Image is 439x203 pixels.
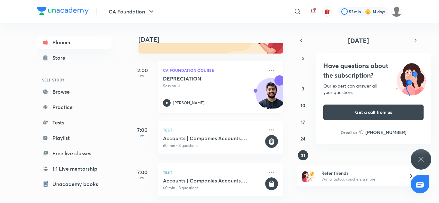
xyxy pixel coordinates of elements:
a: Free live classes [37,147,112,160]
button: [DATE] [306,36,411,45]
p: Test [163,126,264,134]
h5: Accounts | Companies Accounts, Partnership Accounts, Basics of Accounting [163,135,264,141]
a: [PHONE_NUMBER] [359,129,407,136]
img: Avatar [256,81,287,112]
h6: Refer friends [321,170,400,176]
abbr: August 3, 2025 [302,86,304,92]
div: Our expert can answer all your questions [323,83,424,96]
p: Test [163,168,264,176]
p: 60 min • 3 questions [163,143,264,148]
button: August 17, 2025 [298,117,308,127]
button: August 10, 2025 [298,100,308,110]
img: kashish kumari [391,6,402,17]
a: Store [37,51,112,64]
p: CA Foundation Course [163,66,264,74]
a: Practice [37,101,112,114]
img: ttu_illustration_new.svg [391,61,431,96]
h6: SELF STUDY [37,74,112,85]
abbr: August 10, 2025 [300,102,305,108]
img: Company Logo [37,7,89,15]
img: referral [302,169,315,182]
abbr: August 31, 2025 [301,152,305,158]
button: Get a call from us [323,105,424,120]
a: Unacademy books [37,178,112,190]
h4: [DATE] [139,36,290,43]
abbr: Sunday [302,55,304,61]
img: avatar [324,9,330,14]
button: avatar [322,6,332,17]
p: Win a laptop, vouchers & more [321,176,400,182]
button: August 24, 2025 [298,133,308,144]
h5: 2:00 [130,66,155,74]
span: [DATE] [348,36,369,45]
p: Session 14 [163,83,264,89]
p: PM [130,134,155,138]
img: streak [365,8,371,15]
button: CA Foundation [105,5,159,18]
p: PM [130,74,155,78]
a: Planner [37,36,112,49]
p: Or call us [341,130,357,135]
button: August 3, 2025 [298,83,308,94]
div: Store [52,54,69,62]
p: 60 min • 3 questions [163,185,264,191]
a: Playlist [37,131,112,144]
h6: [PHONE_NUMBER] [365,129,407,136]
h5: Accounts | Companies Accounts, Partnership Accounts, Basics of Accounting [163,177,264,184]
button: August 31, 2025 [298,150,308,160]
a: 1:1 Live mentorship [37,162,112,175]
abbr: August 17, 2025 [301,119,305,125]
p: [PERSON_NAME] [173,100,204,106]
abbr: August 24, 2025 [300,136,305,142]
a: Tests [37,116,112,129]
a: Company Logo [37,7,89,16]
h5: 7:00 [130,168,155,176]
h5: DEPRECIATION [163,75,243,82]
p: PM [130,176,155,180]
h5: 7:00 [130,126,155,134]
a: Browse [37,85,112,98]
h4: Have questions about the subscription? [323,61,424,80]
